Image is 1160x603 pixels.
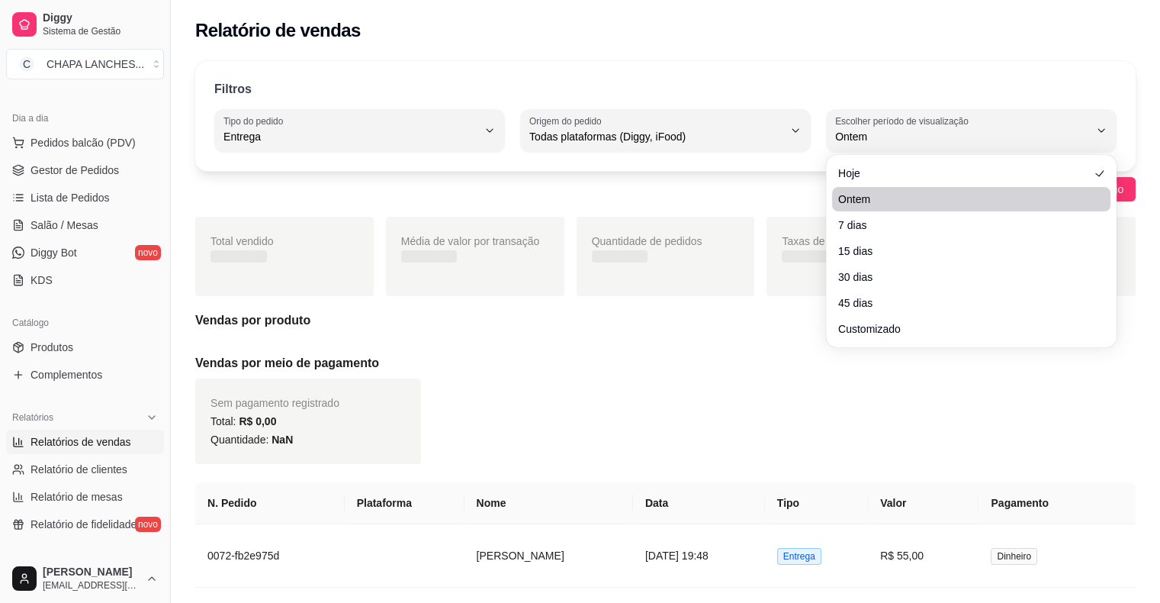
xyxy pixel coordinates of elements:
label: Escolher período de visualização [835,114,973,127]
th: Plataforma [345,482,464,524]
img: diggy [357,537,395,575]
td: R$ 55,00 [868,524,978,588]
span: C [19,56,34,72]
span: Gestor de Pedidos [31,163,119,178]
span: Salão / Mesas [31,218,98,233]
button: Select a team [6,49,164,79]
span: [EMAIL_ADDRESS][DOMAIN_NAME] [43,579,140,592]
label: Tipo do pedido [223,114,288,127]
span: Quantidade: [210,434,293,446]
span: Relatório de clientes [31,462,127,477]
span: Sistema de Gestão [43,25,158,37]
th: Valor [868,482,978,524]
span: Total vendido [210,235,274,247]
p: Filtros [214,80,252,98]
span: Pedidos balcão (PDV) [31,135,136,150]
span: Sem pagamento registrado [210,397,339,409]
span: Diggy Bot [31,245,77,260]
span: Customizado [838,321,1089,337]
th: Nome [464,482,633,524]
span: Lista de Pedidos [31,190,110,205]
h2: Relatório de vendas [195,18,361,43]
span: 7 dias [838,218,1089,233]
span: Quantidade de pedidos [592,235,702,247]
span: Diggy [43,11,158,25]
span: Relatório de mesas [31,489,123,505]
th: Data [633,482,765,524]
h5: Vendas por produto [195,311,1136,330]
span: Complementos [31,367,102,382]
span: Todas plataformas (Diggy, iFood) [529,129,783,144]
td: [PERSON_NAME] [464,524,633,588]
span: R$ 0,00 [239,415,276,427]
span: Relatório de fidelidade [31,517,137,532]
span: 15 dias [838,243,1089,259]
span: 45 dias [838,295,1089,311]
th: Pagamento [978,482,1136,524]
div: Dia a dia [6,106,164,131]
span: Dinheiro [991,548,1037,565]
span: 30 dias [838,269,1089,285]
td: [DATE] 19:48 [633,524,765,588]
span: Relatórios [12,411,53,424]
span: Total: [210,415,276,427]
span: [PERSON_NAME] [43,566,140,579]
span: Ontem [835,129,1089,144]
span: KDS [31,272,53,288]
div: CHAPA LANCHES ... [47,56,144,72]
td: 0072-fb2e975d [195,524,345,588]
label: Origem do pedido [529,114,606,127]
h5: Vendas por meio de pagamento [195,354,1136,372]
span: Hoje [838,166,1089,181]
span: Ontem [838,192,1089,207]
span: Produtos [31,340,73,355]
span: Entrega [777,548,821,565]
th: N. Pedido [195,482,345,524]
span: Relatórios de vendas [31,434,131,450]
span: Média de valor por transação [401,235,539,247]
span: Taxas de entrega [782,235,863,247]
th: Tipo [765,482,868,524]
span: NaN [272,434,293,446]
span: Entrega [223,129,477,144]
div: Catálogo [6,311,164,335]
